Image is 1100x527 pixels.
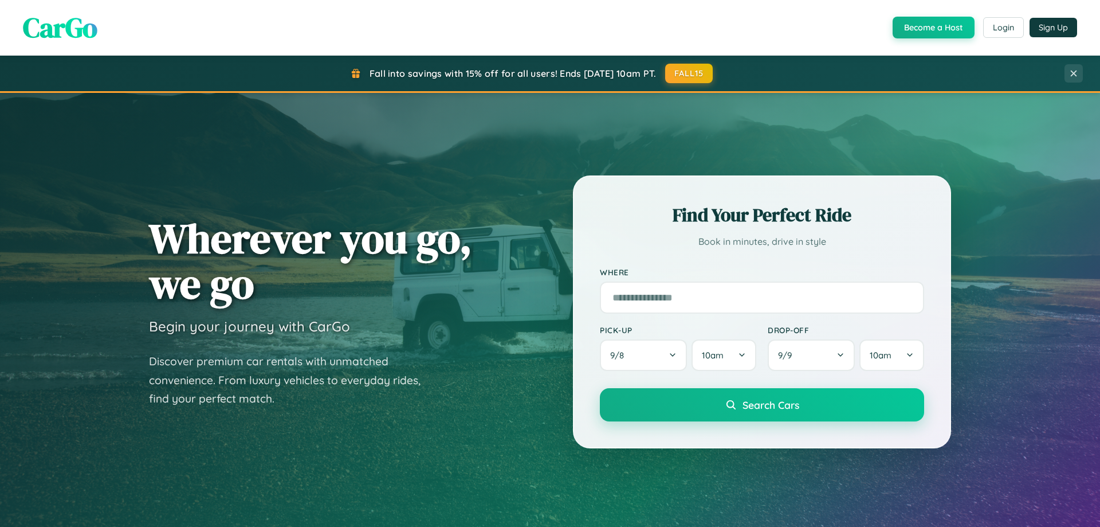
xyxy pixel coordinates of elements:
[702,350,724,361] span: 10am
[859,339,924,371] button: 10am
[665,64,713,83] button: FALL15
[600,339,687,371] button: 9/8
[23,9,97,46] span: CarGo
[1030,18,1077,37] button: Sign Up
[149,352,435,408] p: Discover premium car rentals with unmatched convenience. From luxury vehicles to everyday rides, ...
[870,350,891,361] span: 10am
[742,399,799,411] span: Search Cars
[893,17,975,38] button: Become a Host
[778,350,797,361] span: 9 / 9
[600,325,756,335] label: Pick-up
[768,325,924,335] label: Drop-off
[692,339,756,371] button: 10am
[983,17,1024,38] button: Login
[149,216,472,306] h1: Wherever you go, we go
[600,267,924,277] label: Where
[768,339,855,371] button: 9/9
[370,68,657,79] span: Fall into savings with 15% off for all users! Ends [DATE] 10am PT.
[600,388,924,421] button: Search Cars
[600,202,924,228] h2: Find Your Perfect Ride
[149,318,350,335] h3: Begin your journey with CarGo
[600,233,924,250] p: Book in minutes, drive in style
[610,350,630,361] span: 9 / 8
